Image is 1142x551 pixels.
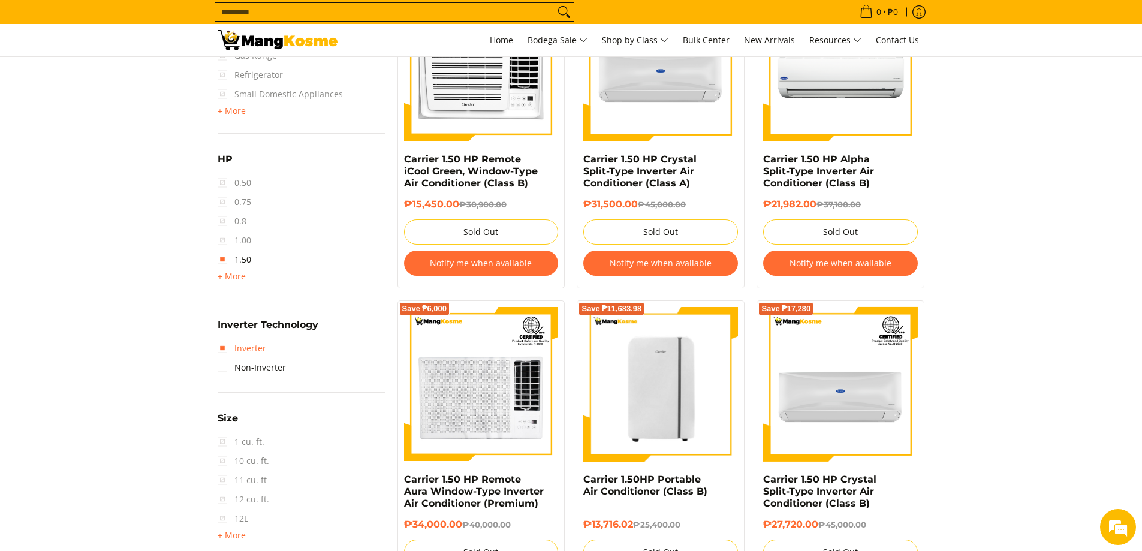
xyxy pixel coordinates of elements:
[763,198,918,210] h6: ₱21,982.00
[490,34,513,46] span: Home
[218,85,343,104] span: Small Domestic Appliances
[763,153,874,189] a: Carrier 1.50 HP Alpha Split-Type Inverter Air Conditioner (Class B)
[638,200,686,209] del: ₱45,000.00
[583,307,738,462] img: Carrier 1.50HP Portable Air Conditioner (Class B)
[218,212,246,231] span: 0.8
[555,3,574,21] button: Search
[484,24,519,56] a: Home
[875,8,883,16] span: 0
[218,231,251,250] span: 1.00
[404,251,559,276] button: Notify me when available
[218,451,269,471] span: 10 cu. ft.
[218,432,264,451] span: 1 cu. ft.
[738,24,801,56] a: New Arrivals
[803,24,867,56] a: Resources
[761,305,810,312] span: Save ₱17,280
[218,414,238,423] span: Size
[870,24,925,56] a: Contact Us
[856,5,902,19] span: •
[218,272,246,281] span: + More
[218,531,246,540] span: + More
[763,251,918,276] button: Notify me when available
[6,327,228,369] textarea: Type your message and click 'Submit'
[218,358,286,377] a: Non-Inverter
[349,24,925,56] nav: Main Menu
[197,6,225,35] div: Minimize live chat window
[218,173,251,192] span: 0.50
[583,251,738,276] button: Notify me when available
[404,474,544,509] a: Carrier 1.50 HP Remote Aura Window-Type Inverter Air Conditioner (Premium)
[763,519,918,531] h6: ₱27,720.00
[633,520,680,529] del: ₱25,400.00
[683,34,730,46] span: Bulk Center
[459,200,507,209] del: ₱30,900.00
[404,519,559,531] h6: ₱34,000.00
[218,250,251,269] a: 1.50
[218,509,248,528] span: 12L
[218,320,318,330] span: Inverter Technology
[218,106,246,116] span: + More
[402,305,447,312] span: Save ₱6,000
[218,65,283,85] span: Refrigerator
[677,24,736,56] a: Bulk Center
[763,307,918,462] img: Carrier 1.50 HP Crystal Split-Type Inverter Air Conditioner (Class B)
[809,33,861,48] span: Resources
[218,269,246,284] summary: Open
[404,198,559,210] h6: ₱15,450.00
[218,30,338,50] img: All Products - Home Appliances Warehouse Sale l Mang Kosme
[522,24,593,56] a: Bodega Sale
[218,155,233,173] summary: Open
[176,369,218,386] em: Submit
[404,219,559,245] button: Sold Out
[763,474,876,509] a: Carrier 1.50 HP Crystal Split-Type Inverter Air Conditioner (Class B)
[886,8,900,16] span: ₱0
[583,153,697,189] a: Carrier 1.50 HP Crystal Split-Type Inverter Air Conditioner (Class A)
[218,414,238,432] summary: Open
[218,192,251,212] span: 0.75
[218,104,246,118] summary: Open
[404,307,559,462] img: Carrier 1.50 HP Remote Aura Window-Type Inverter Air Conditioner (Premium)
[583,198,738,210] h6: ₱31,500.00
[876,34,919,46] span: Contact Us
[583,519,738,531] h6: ₱13,716.02
[404,153,538,189] a: Carrier 1.50 HP Remote iCool Green, Window-Type Air Conditioner (Class B)
[462,520,511,529] del: ₱40,000.00
[818,520,866,529] del: ₱45,000.00
[218,339,266,358] a: Inverter
[25,151,209,272] span: We are offline. Please leave us a message.
[218,320,318,339] summary: Open
[602,33,668,48] span: Shop by Class
[528,33,587,48] span: Bodega Sale
[218,528,246,543] summary: Open
[218,155,233,164] span: HP
[596,24,674,56] a: Shop by Class
[581,305,641,312] span: Save ₱11,683.98
[583,474,707,497] a: Carrier 1.50HP Portable Air Conditioner (Class B)
[763,219,918,245] button: Sold Out
[218,490,269,509] span: 12 cu. ft.
[218,471,267,490] span: 11 cu. ft
[583,219,738,245] button: Sold Out
[816,200,861,209] del: ₱37,100.00
[62,67,201,83] div: Leave a message
[744,34,795,46] span: New Arrivals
